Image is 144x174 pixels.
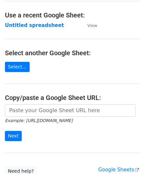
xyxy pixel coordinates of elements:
[5,62,30,72] a: Select...
[5,11,139,19] h4: Use a recent Google Sheet:
[5,49,139,57] h4: Select another Google Sheet:
[5,94,139,102] h4: Copy/paste a Google Sheet URL:
[5,131,22,141] input: Next
[5,22,64,28] a: Untitled spreadsheet
[87,23,97,28] small: View
[98,167,139,173] a: Google Sheets
[81,22,97,28] a: View
[5,118,72,123] small: Example: [URL][DOMAIN_NAME]
[5,104,136,117] input: Paste your Google Sheet URL here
